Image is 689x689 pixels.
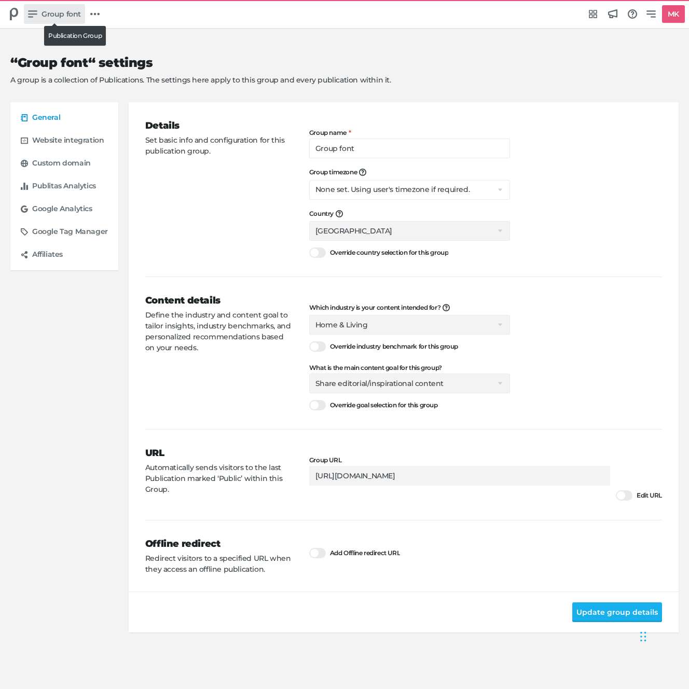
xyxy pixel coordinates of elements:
a: Google Tag Manager [17,223,112,241]
h5: MK [664,6,683,23]
h5: General [32,113,60,122]
p: Automatically sends visitors to the last Publication marked ‘Public’ within this Group. [145,462,293,495]
span: Edit URL [637,490,662,501]
span: Which industry is your content intended for? [309,304,450,313]
div: Drag [640,621,646,652]
h5: Google Tag Manager [32,227,108,236]
label: Group name [309,129,510,136]
div: Group font [4,4,24,24]
h3: Offline redirect [145,537,293,551]
span: Override country selection for this group [330,247,449,258]
h5: Publitas Analytics [32,182,96,190]
a: Custom domain [17,154,112,173]
span: Group timezone [309,169,366,177]
span: Group font [42,8,81,20]
label: What is the main content goal for this group? [309,364,510,371]
p: A group is a collection of Publications. The settings here apply to this group and every publicat... [10,75,662,86]
p: Set basic info and configuration for this publication group. [145,135,293,157]
span: Override industry benchmark for this group [330,341,458,352]
span: Add Offline redirect URL [330,548,400,558]
label: Group URL [309,457,610,464]
span: Country [309,210,343,219]
span: Override goal selection for this group [330,400,438,410]
button: Update group details [572,602,662,622]
a: Website integration [17,131,112,150]
a: General [17,108,112,127]
h5: Website integration [32,136,104,145]
h3: Content details [145,294,293,308]
a: Integrations Hub [584,5,602,23]
h5: Google Analytics [32,204,92,213]
a: Google Analytics [17,200,112,218]
h5: Custom domain [32,159,91,168]
h2: “Group font“ settings [10,56,662,71]
p: Define the industry and content goal to tailor insights, industry benchmarks, and personalized re... [145,310,293,353]
p: Redirect visitors to a specified URL when they access an offline publication. [145,553,293,575]
iframe: Chat Widget [637,611,689,660]
h3: URL [145,446,293,460]
a: Publitas Analytics [17,177,112,196]
h3: Details [145,119,293,133]
h5: Affiliates [32,250,63,259]
a: Affiliates [17,245,112,264]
